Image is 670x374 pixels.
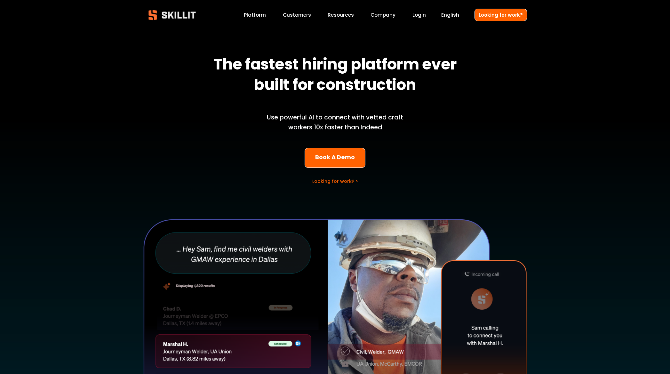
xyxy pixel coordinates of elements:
strong: The fastest hiring platform ever built for construction [213,53,459,99]
a: folder dropdown [328,11,354,19]
a: Company [371,11,395,19]
a: Looking for work? > [312,178,358,184]
img: Skillit [143,5,201,25]
a: Looking for work? [475,9,527,21]
a: Platform [244,11,266,19]
a: Login [412,11,426,19]
span: English [441,11,459,19]
span: Resources [328,11,354,19]
a: Book A Demo [305,148,366,168]
div: language picker [441,11,459,19]
a: Customers [283,11,311,19]
p: Use powerful AI to connect with vetted craft workers 10x faster than Indeed [256,113,414,132]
